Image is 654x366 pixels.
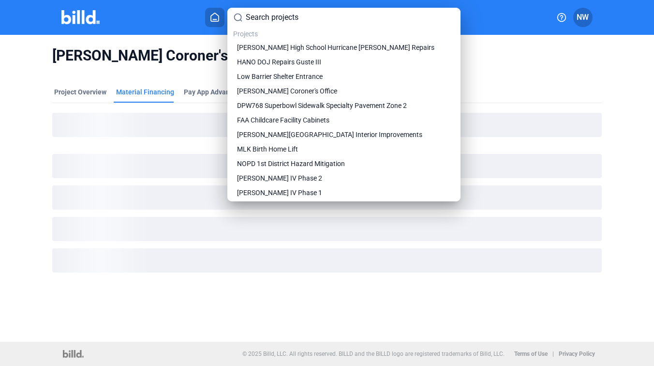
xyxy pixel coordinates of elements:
span: [PERSON_NAME] High School Hurricane [PERSON_NAME] Repairs [237,43,434,52]
span: Low Barrier Shelter Entrance [237,72,323,81]
span: MLK Birth Home Lift [237,144,298,154]
span: NOPD 1st District Hazard Mitigation [237,159,345,168]
span: Projects [233,30,258,38]
input: Search projects [246,12,455,23]
span: HANO DOJ Repairs Guste III [237,57,321,67]
span: FAA Childcare Facility Cabinets [237,115,329,125]
span: [PERSON_NAME][GEOGRAPHIC_DATA] Interior Improvements [237,130,422,139]
span: [PERSON_NAME] IV Phase 2 [237,173,322,183]
span: [PERSON_NAME] IV Phase 1 [237,188,322,198]
span: [PERSON_NAME] Coroner's Office [237,86,337,96]
span: DPW768 Superbowl Sidewalk Specialty Pavement Zone 2 [237,101,407,110]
